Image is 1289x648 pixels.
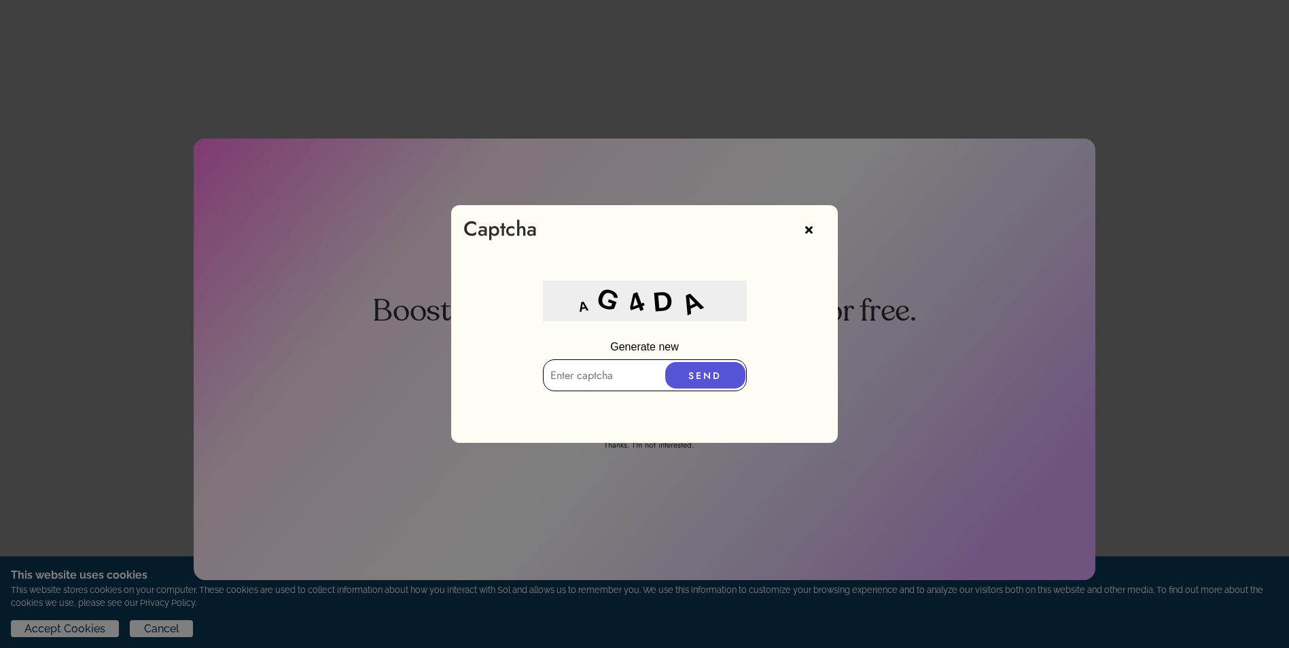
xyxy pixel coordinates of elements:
[591,276,634,325] div: G
[622,278,659,325] div: 4
[451,335,838,359] p: Generate new
[463,217,537,240] div: Captcha
[675,276,718,326] div: A
[651,279,684,323] div: D
[576,294,599,317] div: A
[543,359,747,391] input: Enter captcha
[665,362,745,389] button: SEND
